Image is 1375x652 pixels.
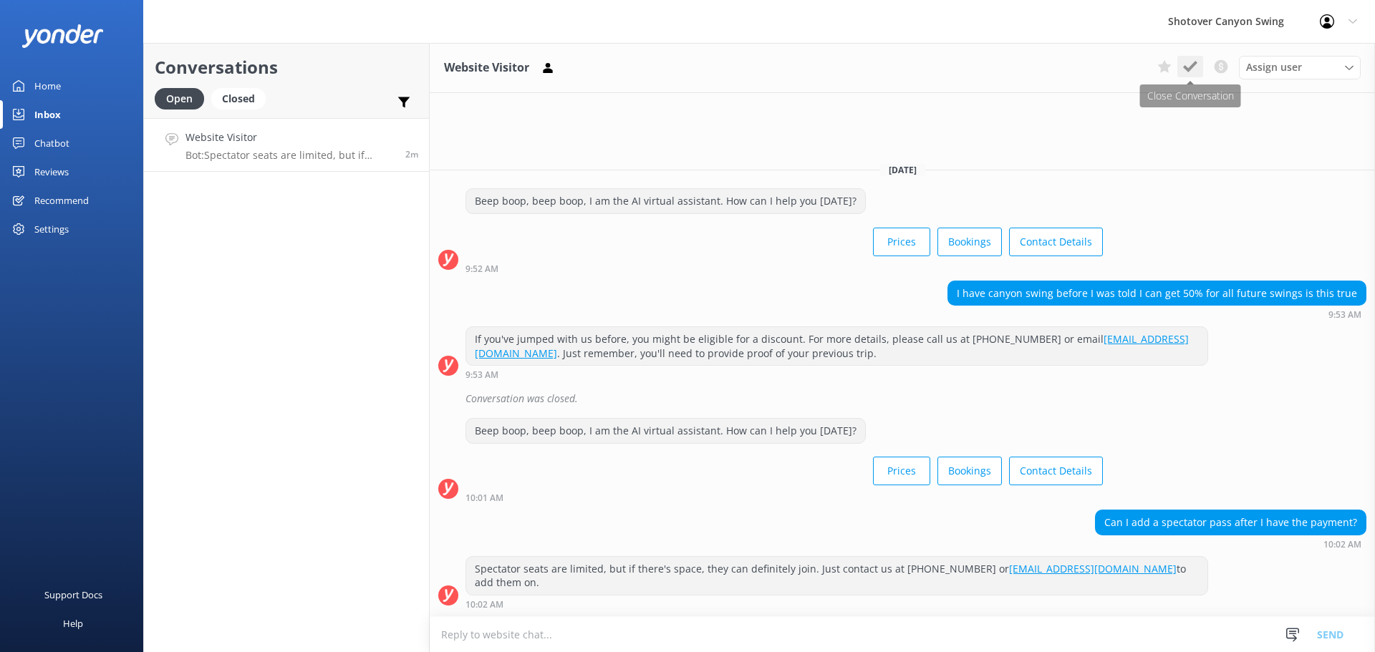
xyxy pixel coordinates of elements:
span: [DATE] [880,164,925,176]
h3: Website Visitor [444,59,529,77]
div: Recommend [34,186,89,215]
div: Chatbot [34,129,69,157]
div: Home [34,72,61,100]
div: Conversation was closed. [465,386,1366,411]
div: Sep 22 2025 10:02am (UTC +12:00) Pacific/Auckland [1095,539,1366,549]
span: Assign user [1246,59,1302,75]
div: Help [63,609,83,638]
strong: 10:02 AM [1323,540,1361,549]
div: Beep boop, beep boop, I am the AI virtual assistant. How can I help you [DATE]? [466,189,865,213]
div: Can I add a spectator pass after I have the payment? [1096,510,1366,535]
div: Sep 22 2025 09:53am (UTC +12:00) Pacific/Auckland [465,369,1208,379]
strong: 9:53 AM [465,371,498,379]
div: Open [155,88,204,110]
strong: 10:02 AM [465,600,503,609]
strong: 9:52 AM [465,265,498,273]
h2: Conversations [155,54,418,81]
button: Prices [873,457,930,485]
h4: Website Visitor [185,130,395,145]
button: Bookings [937,457,1002,485]
div: Inbox [34,100,61,129]
button: Contact Details [1009,228,1103,256]
div: Sep 22 2025 10:02am (UTC +12:00) Pacific/Auckland [465,599,1208,609]
div: Sep 22 2025 10:01am (UTC +12:00) Pacific/Auckland [465,492,1103,502]
strong: 10:01 AM [465,494,503,502]
div: I have canyon swing before I was told I can get 50% for all future swings is this true [948,281,1366,306]
a: Open [155,90,211,106]
button: Bookings [937,228,1002,256]
div: Reviews [34,157,69,186]
a: Website VisitorBot:Spectator seats are limited, but if there's space, they can definitely join. J... [144,118,429,172]
a: [EMAIL_ADDRESS][DOMAIN_NAME] [1009,562,1177,575]
div: 2025-09-21T21:53:55.546 [438,386,1366,411]
a: Closed [211,90,273,106]
span: Sep 22 2025 10:02am (UTC +12:00) Pacific/Auckland [405,148,418,160]
div: Beep boop, beep boop, I am the AI virtual assistant. How can I help you [DATE]? [466,419,865,443]
div: If you've jumped with us before, you might be eligible for a discount. For more details, please c... [466,327,1207,365]
div: Assign User [1239,56,1361,79]
div: Sep 22 2025 09:52am (UTC +12:00) Pacific/Auckland [465,263,1103,273]
div: Sep 22 2025 09:53am (UTC +12:00) Pacific/Auckland [947,309,1366,319]
a: [EMAIL_ADDRESS][DOMAIN_NAME] [475,332,1189,360]
button: Contact Details [1009,457,1103,485]
p: Bot: Spectator seats are limited, but if there's space, they can definitely join. Just contact us... [185,149,395,162]
div: Support Docs [44,580,102,609]
div: Settings [34,215,69,243]
div: Closed [211,88,266,110]
button: Prices [873,228,930,256]
div: Spectator seats are limited, but if there's space, they can definitely join. Just contact us at [... [466,557,1207,595]
img: yonder-white-logo.png [21,24,104,48]
strong: 9:53 AM [1328,311,1361,319]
